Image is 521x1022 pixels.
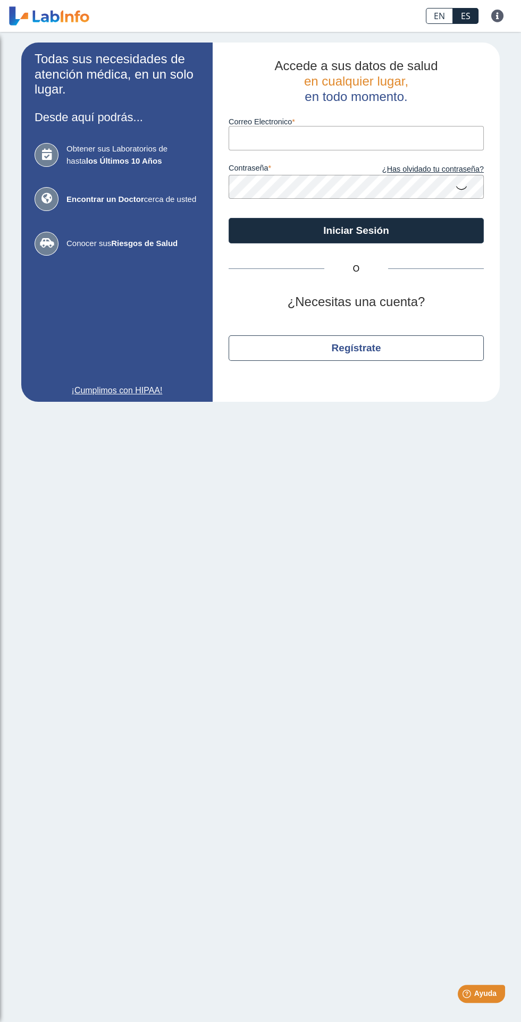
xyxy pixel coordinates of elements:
[324,263,388,275] span: O
[229,164,356,175] label: contraseña
[35,111,199,124] h3: Desde aquí podrás...
[66,193,199,206] span: cerca de usted
[111,239,178,248] b: Riesgos de Salud
[229,335,484,361] button: Regístrate
[453,8,478,24] a: ES
[275,58,438,73] span: Accede a sus datos de salud
[426,981,509,1010] iframe: Help widget launcher
[229,218,484,243] button: Iniciar Sesión
[35,52,199,97] h2: Todas sus necesidades de atención médica, en un solo lugar.
[86,156,162,165] b: los Últimos 10 Años
[426,8,453,24] a: EN
[229,117,484,126] label: Correo Electronico
[66,238,199,250] span: Conocer sus
[35,384,199,397] a: ¡Cumplimos con HIPAA!
[304,74,408,88] span: en cualquier lugar,
[66,143,199,167] span: Obtener sus Laboratorios de hasta
[356,164,484,175] a: ¿Has olvidado tu contraseña?
[229,294,484,310] h2: ¿Necesitas una cuenta?
[66,195,144,204] b: Encontrar un Doctor
[305,89,407,104] span: en todo momento.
